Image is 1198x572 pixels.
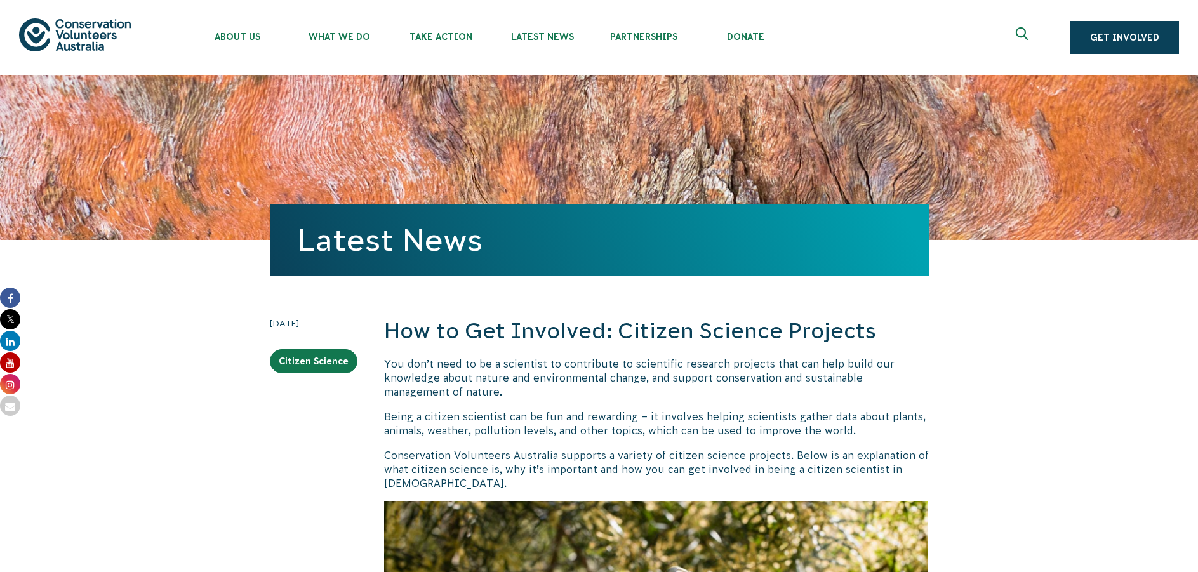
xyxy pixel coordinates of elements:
p: Conservation Volunteers Australia supports a variety of citizen science projects. Below is an exp... [384,448,929,491]
span: Take Action [390,32,491,42]
h2: How to Get Involved: Citizen Science Projects [384,316,929,347]
time: [DATE] [270,316,357,330]
span: Donate [695,32,796,42]
span: About Us [187,32,288,42]
button: Expand search box Close search box [1008,22,1039,53]
span: Partnerships [593,32,695,42]
span: Latest News [491,32,593,42]
span: What We Do [288,32,390,42]
span: Expand search box [1016,27,1032,48]
a: Get Involved [1070,21,1179,54]
a: Citizen Science [270,349,357,373]
p: Being a citizen scientist can be fun and rewarding – it involves helping scientists gather data a... [384,409,929,438]
p: You don’t need to be a scientist to contribute to scientific research projects that can help buil... [384,357,929,399]
img: logo.svg [19,18,131,51]
a: Latest News [298,223,483,257]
